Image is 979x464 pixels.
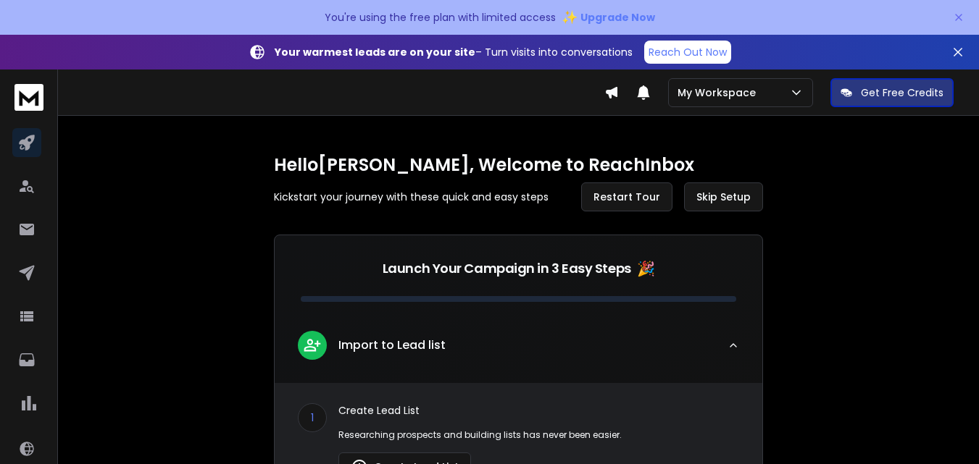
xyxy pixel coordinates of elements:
span: Upgrade Now [580,10,655,25]
span: 🎉 [637,258,655,279]
a: Reach Out Now [644,41,731,64]
button: Get Free Credits [830,78,954,107]
button: Restart Tour [581,182,672,211]
p: You're using the free plan with limited access [325,10,556,25]
p: My Workspace [678,85,762,100]
p: Create Lead List [338,403,739,418]
p: Kickstart your journey with these quick and easy steps [274,190,549,204]
img: lead [303,336,322,354]
p: Reach Out Now [649,45,727,59]
img: logo [14,84,43,111]
p: Get Free Credits [861,85,943,100]
button: Skip Setup [684,182,763,211]
strong: Your warmest leads are on your site [275,45,475,59]
span: ✨ [562,7,578,28]
button: leadImport to Lead list [275,319,762,383]
h1: Hello [PERSON_NAME] , Welcome to ReachInbox [274,153,763,177]
p: – Turn visits into conversations [275,45,633,59]
p: Launch Your Campaign in 3 Easy Steps [383,258,631,279]
div: 1 [298,403,327,432]
span: Skip Setup [696,190,751,204]
p: Import to Lead list [338,337,446,354]
p: Researching prospects and building lists has never been easier. [338,429,739,441]
button: ✨Upgrade Now [562,3,655,32]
